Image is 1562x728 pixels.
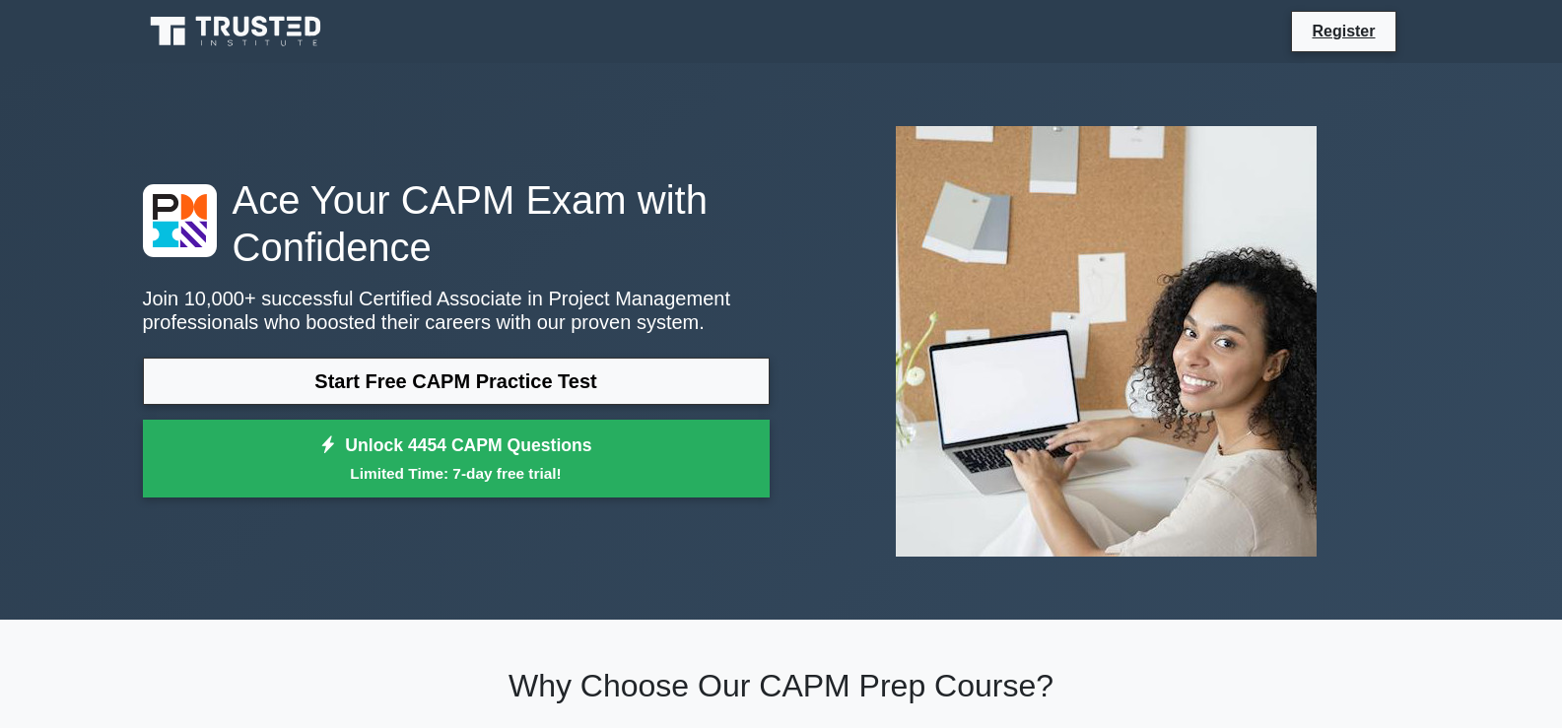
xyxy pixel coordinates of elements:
[143,667,1420,704] h2: Why Choose Our CAPM Prep Course?
[143,176,770,271] h1: Ace Your CAPM Exam with Confidence
[143,287,770,334] p: Join 10,000+ successful Certified Associate in Project Management professionals who boosted their...
[168,462,745,485] small: Limited Time: 7-day free trial!
[1300,19,1387,43] a: Register
[143,358,770,405] a: Start Free CAPM Practice Test
[143,420,770,498] a: Unlock 4454 CAPM QuestionsLimited Time: 7-day free trial!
